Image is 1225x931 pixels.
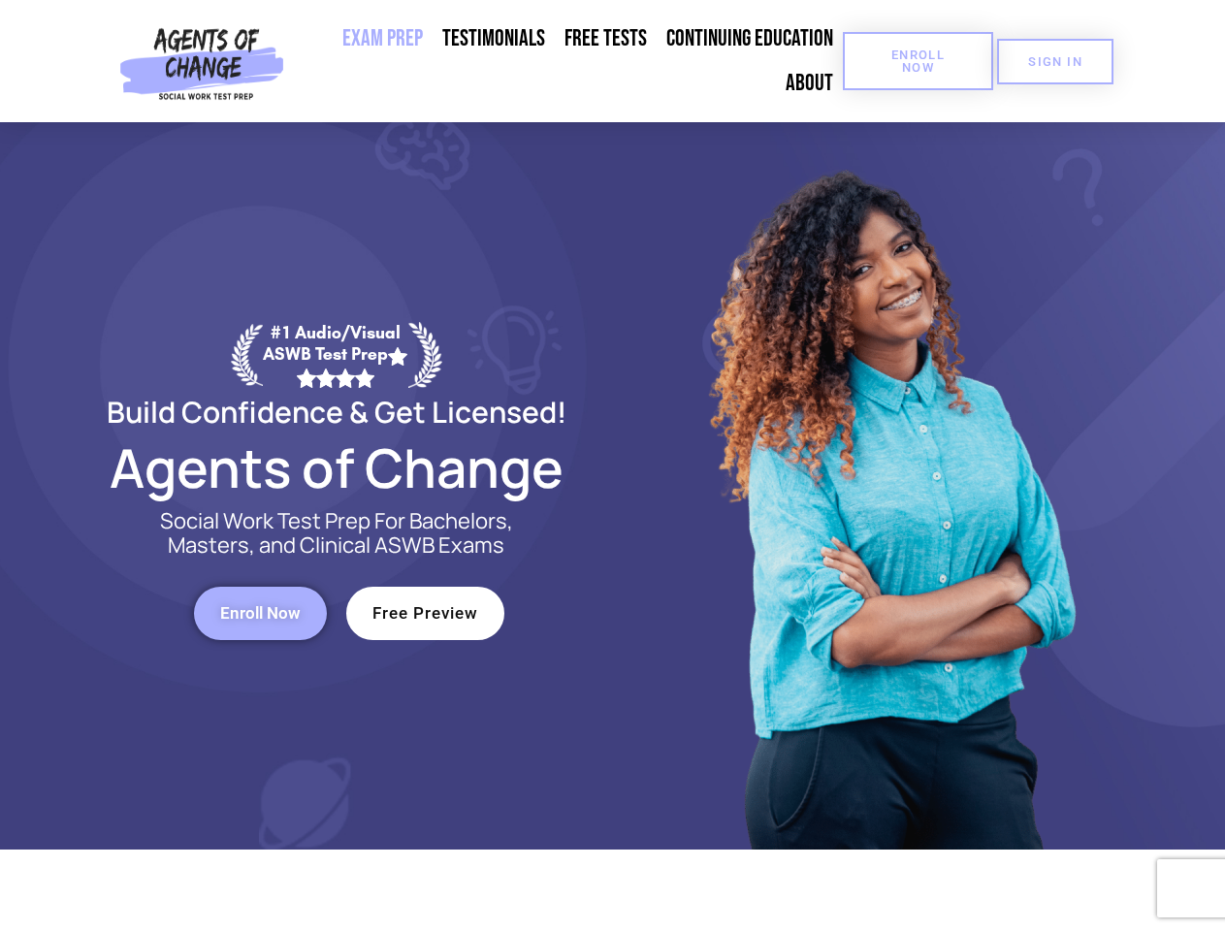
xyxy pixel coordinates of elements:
a: Enroll Now [843,32,993,90]
span: Free Preview [372,605,478,622]
span: SIGN IN [1028,55,1082,68]
a: SIGN IN [997,39,1113,84]
a: Exam Prep [333,16,433,61]
a: About [776,61,843,106]
nav: Menu [292,16,843,106]
a: Enroll Now [194,587,327,640]
p: Social Work Test Prep For Bachelors, Masters, and Clinical ASWB Exams [138,509,535,558]
div: #1 Audio/Visual ASWB Test Prep [263,322,408,387]
a: Free Tests [555,16,657,61]
span: Enroll Now [220,605,301,622]
a: Free Preview [346,587,504,640]
h2: Build Confidence & Get Licensed! [60,398,613,426]
h2: Agents of Change [60,445,613,490]
span: Enroll Now [874,48,962,74]
img: Website Image 1 (1) [695,122,1083,850]
a: Continuing Education [657,16,843,61]
a: Testimonials [433,16,555,61]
